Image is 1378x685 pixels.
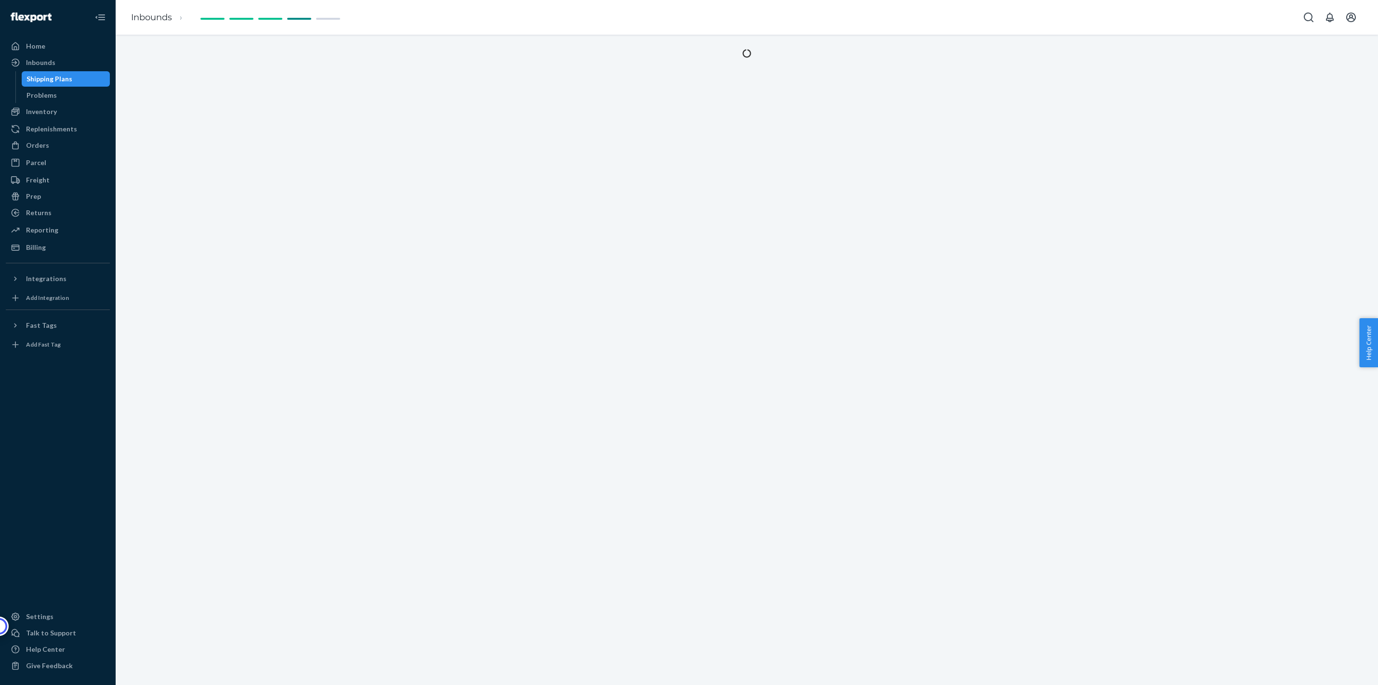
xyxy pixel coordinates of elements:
div: Inventory [26,107,57,116]
div: Integrations [26,274,66,284]
a: Help Center [6,642,110,657]
button: Give Feedback [6,658,110,673]
a: Talk to Support [6,625,110,641]
div: Freight [26,175,50,185]
div: Shipping Plans [26,74,72,84]
a: Returns [6,205,110,220]
div: Returns [26,208,52,218]
div: Parcel [26,158,46,168]
img: Flexport logo [11,13,52,22]
button: Open notifications [1320,8,1339,27]
button: Help Center [1359,318,1378,367]
a: Add Fast Tag [6,337,110,352]
a: Replenishments [6,121,110,137]
button: Fast Tags [6,318,110,333]
a: Orders [6,138,110,153]
a: Home [6,39,110,54]
div: Talk to Support [26,628,76,638]
div: Add Integration [26,294,69,302]
div: Help Center [26,645,65,654]
div: Reporting [26,225,58,235]
div: Inbounds [26,58,55,67]
a: Parcel [6,155,110,170]
div: Orders [26,141,49,150]
ol: breadcrumbs [123,3,198,32]
a: Inbounds [6,55,110,70]
button: Integrations [6,271,110,286]
button: Close Navigation [91,8,110,27]
div: Add Fast Tag [26,340,61,349]
button: Open account menu [1341,8,1361,27]
a: Inbounds [131,12,172,23]
a: Settings [6,609,110,624]
a: Add Integration [6,290,110,306]
div: Problems [26,90,57,100]
a: Freight [6,172,110,188]
button: Open Search Box [1299,8,1318,27]
div: Give Feedback [26,661,73,671]
a: Problems [22,88,110,103]
div: Settings [26,612,53,621]
div: Billing [26,243,46,252]
div: Replenishments [26,124,77,134]
div: Prep [26,192,41,201]
a: Reporting [6,222,110,238]
div: Fast Tags [26,321,57,330]
a: Shipping Plans [22,71,110,87]
a: Inventory [6,104,110,119]
div: Home [26,41,45,51]
a: Prep [6,189,110,204]
a: Billing [6,240,110,255]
